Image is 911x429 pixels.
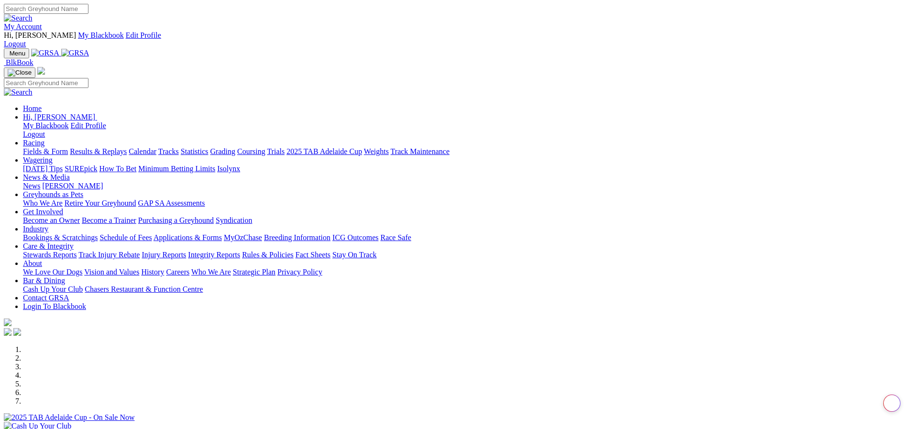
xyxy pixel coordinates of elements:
[23,242,74,250] a: Care & Integrity
[332,233,378,242] a: ICG Outcomes
[141,268,164,276] a: History
[23,216,907,225] div: Get Involved
[23,199,907,208] div: Greyhounds as Pets
[31,49,59,57] img: GRSA
[23,182,907,190] div: News & Media
[216,216,252,224] a: Syndication
[23,285,83,293] a: Cash Up Your Club
[191,268,231,276] a: Who We Are
[23,165,907,173] div: Wagering
[391,147,450,155] a: Track Maintenance
[264,233,330,242] a: Breeding Information
[23,130,45,138] a: Logout
[71,121,106,130] a: Edit Profile
[4,40,26,48] a: Logout
[23,294,69,302] a: Contact GRSA
[4,413,135,422] img: 2025 TAB Adelaide Cup - On Sale Now
[6,58,33,66] span: BlkBook
[332,251,376,259] a: Stay On Track
[4,78,88,88] input: Search
[23,147,907,156] div: Racing
[10,50,25,57] span: Menu
[224,233,262,242] a: MyOzChase
[23,208,63,216] a: Get Involved
[158,147,179,155] a: Tracks
[23,216,80,224] a: Become an Owner
[23,225,48,233] a: Industry
[23,285,907,294] div: Bar & Dining
[4,4,88,14] input: Search
[23,190,83,198] a: Greyhounds as Pets
[4,22,42,31] a: My Account
[23,121,69,130] a: My Blackbook
[4,14,33,22] img: Search
[23,251,77,259] a: Stewards Reports
[380,233,411,242] a: Race Safe
[23,233,98,242] a: Bookings & Scratchings
[23,173,70,181] a: News & Media
[84,268,139,276] a: Vision and Values
[65,165,97,173] a: SUREpick
[65,199,136,207] a: Retire Your Greyhound
[23,268,82,276] a: We Love Our Dogs
[23,113,97,121] a: Hi, [PERSON_NAME]
[4,31,907,48] div: My Account
[277,268,322,276] a: Privacy Policy
[237,147,265,155] a: Coursing
[78,31,124,39] a: My Blackbook
[126,31,161,39] a: Edit Profile
[23,165,63,173] a: [DATE] Tips
[23,182,40,190] a: News
[4,31,76,39] span: Hi, [PERSON_NAME]
[23,302,86,310] a: Login To Blackbook
[23,113,95,121] span: Hi, [PERSON_NAME]
[70,147,127,155] a: Results & Replays
[23,121,907,139] div: Hi, [PERSON_NAME]
[61,49,89,57] img: GRSA
[242,251,294,259] a: Rules & Policies
[210,147,235,155] a: Grading
[23,268,907,276] div: About
[129,147,156,155] a: Calendar
[85,285,203,293] a: Chasers Restaurant & Function Centre
[4,48,29,58] button: Toggle navigation
[188,251,240,259] a: Integrity Reports
[8,69,32,77] img: Close
[142,251,186,259] a: Injury Reports
[217,165,240,173] a: Isolynx
[42,182,103,190] a: [PERSON_NAME]
[364,147,389,155] a: Weights
[138,216,214,224] a: Purchasing a Greyhound
[138,199,205,207] a: GAP SA Assessments
[99,233,152,242] a: Schedule of Fees
[23,276,65,285] a: Bar & Dining
[78,251,140,259] a: Track Injury Rebate
[4,58,33,66] a: BlkBook
[23,156,53,164] a: Wagering
[154,233,222,242] a: Applications & Forms
[166,268,189,276] a: Careers
[23,199,63,207] a: Who We Are
[138,165,215,173] a: Minimum Betting Limits
[4,328,11,336] img: facebook.svg
[23,147,68,155] a: Fields & Form
[181,147,209,155] a: Statistics
[4,319,11,326] img: logo-grsa-white.png
[23,233,907,242] div: Industry
[267,147,285,155] a: Trials
[37,67,45,75] img: logo-grsa-white.png
[23,139,44,147] a: Racing
[23,104,42,112] a: Home
[82,216,136,224] a: Become a Trainer
[233,268,275,276] a: Strategic Plan
[23,251,907,259] div: Care & Integrity
[23,259,42,267] a: About
[13,328,21,336] img: twitter.svg
[99,165,137,173] a: How To Bet
[296,251,330,259] a: Fact Sheets
[4,88,33,97] img: Search
[286,147,362,155] a: 2025 TAB Adelaide Cup
[4,67,35,78] button: Toggle navigation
